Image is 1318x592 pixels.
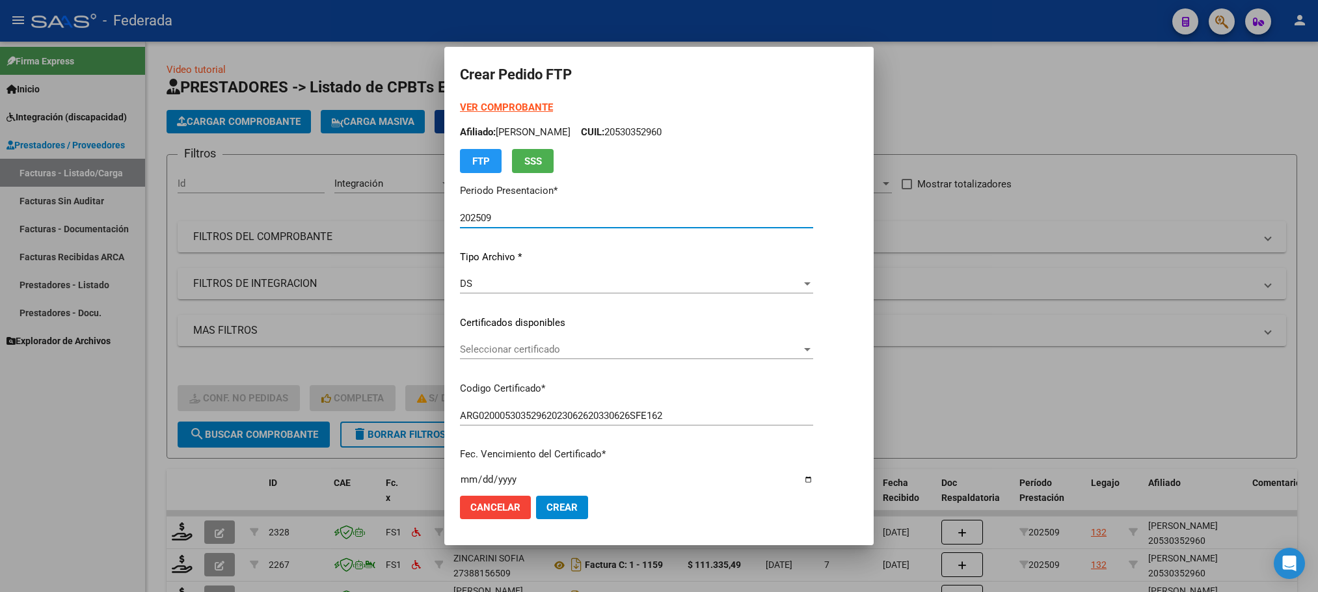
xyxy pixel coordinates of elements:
[460,126,496,138] span: Afiliado:
[460,496,531,519] button: Cancelar
[460,125,813,140] p: [PERSON_NAME] 20530352960
[460,62,858,87] h2: Crear Pedido FTP
[472,155,490,167] span: FTP
[581,126,604,138] span: CUIL:
[460,343,801,355] span: Seleccionar certificado
[546,502,578,513] span: Crear
[512,149,554,173] button: SSS
[536,496,588,519] button: Crear
[460,316,813,330] p: Certificados disponibles
[460,381,813,396] p: Codigo Certificado
[460,183,813,198] p: Periodo Presentacion
[460,149,502,173] button: FTP
[470,502,520,513] span: Cancelar
[1274,548,1305,579] div: Open Intercom Messenger
[460,250,813,265] p: Tipo Archivo *
[460,278,472,289] span: DS
[460,101,553,113] a: VER COMPROBANTE
[460,447,813,462] p: Fec. Vencimiento del Certificado
[524,155,542,167] span: SSS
